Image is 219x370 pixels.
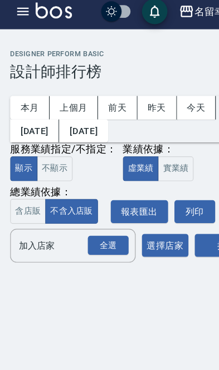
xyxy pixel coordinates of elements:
[9,61,210,76] h3: 設計師排行榜
[9,90,43,110] button: 本月
[52,110,94,131] button: [DATE]
[43,90,86,110] button: 上個月
[77,212,113,229] div: 全選
[9,49,210,56] h2: Designer Perform Basic
[14,211,97,230] input: 店家名稱
[31,8,63,22] img: Logo
[153,181,188,201] button: 列印
[124,210,165,231] button: 選擇店家
[124,4,147,27] button: save
[138,142,169,164] button: 實業績
[9,180,40,201] button: 含店販
[152,4,210,27] button: 名留幸福
[120,90,155,110] button: 昨天
[170,9,206,23] div: 名留幸福
[75,210,115,231] button: Open
[40,180,86,201] button: 不含入店販
[86,90,120,110] button: 前天
[9,168,91,180] div: 總業績依據：
[9,142,33,164] button: 顯示
[32,142,64,164] button: 不顯示
[97,181,147,201] button: 報表匯出
[108,142,139,164] button: 虛業績
[108,131,169,142] div: 業績依據：
[9,131,102,142] div: 服務業績指定/不指定：
[9,110,52,131] button: [DATE]
[155,90,189,110] button: 今天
